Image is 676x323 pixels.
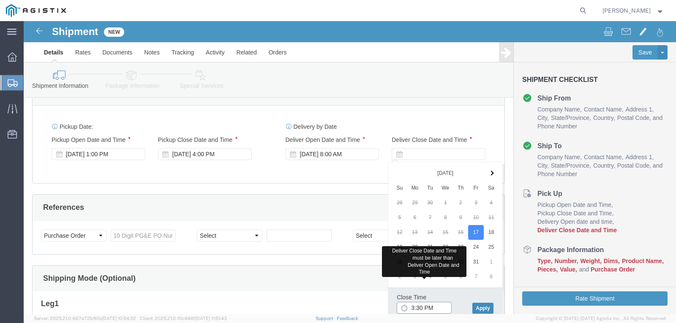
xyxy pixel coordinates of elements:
span: Server: 2025.21.0-667a72bf6fa [34,316,136,321]
span: Copyright © [DATE]-[DATE] Agistix Inc., All Rights Reserved [536,315,666,322]
img: logo [6,4,66,17]
span: [DATE] 10:54:32 [102,316,136,321]
span: [DATE] 11:51:43 [195,316,227,321]
a: Support [316,316,337,321]
iframe: FS Legacy Container [24,21,676,314]
span: Melissa Reynero [602,6,651,15]
span: Client: 2025.21.0-f0c8481 [140,316,227,321]
button: [PERSON_NAME] [602,5,665,16]
a: Feedback [337,316,358,321]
